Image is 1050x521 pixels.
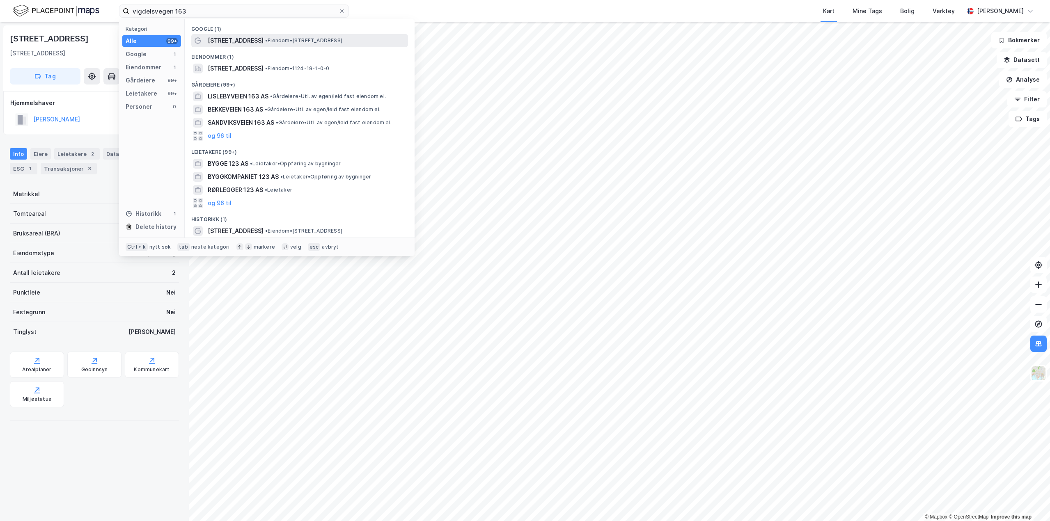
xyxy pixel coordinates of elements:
div: 99+ [166,38,178,44]
div: Tomteareal [13,209,46,219]
span: Leietaker [265,187,292,193]
span: [STREET_ADDRESS] [208,226,264,236]
span: • [276,119,278,126]
div: Leietakere (99+) [185,142,415,157]
div: 2 [88,150,96,158]
div: Google [126,49,147,59]
span: Leietaker • Oppføring av bygninger [250,160,341,167]
span: LISLEBYVEIEN 163 AS [208,91,268,101]
div: Datasett [103,148,134,160]
div: Historikk [126,209,161,219]
div: Eiendomstype [13,248,54,258]
div: Matrikkel [13,189,40,199]
div: Eiere [30,148,51,160]
div: nytt søk [149,244,171,250]
div: Info [10,148,27,160]
div: 99+ [166,90,178,97]
div: 2 [172,268,176,278]
div: Google (1) [185,19,415,34]
div: Gårdeiere [126,75,155,85]
img: Z [1031,366,1046,381]
span: BEKKEVEIEN 163 AS [208,105,263,114]
div: 0 [171,103,178,110]
div: 3 [85,165,94,173]
div: Punktleie [13,288,40,297]
span: BYGGKOMPANIET 123 AS [208,172,279,182]
div: Bruksareal (BRA) [13,229,60,238]
button: Datasett [997,52,1047,68]
span: [STREET_ADDRESS] [208,36,264,46]
button: og 96 til [208,198,232,208]
span: • [270,93,273,99]
div: Nei [166,307,176,317]
span: • [265,37,268,43]
div: esc [308,243,321,251]
button: Analyse [999,71,1047,88]
div: Miljøstatus [23,396,51,402]
div: Antall leietakere [13,268,60,278]
span: SANDVIKSVEIEN 163 AS [208,118,274,128]
input: Søk på adresse, matrikkel, gårdeiere, leietakere eller personer [129,5,339,17]
button: Filter [1007,91,1047,107]
div: Nei [166,288,176,297]
div: [STREET_ADDRESS] [10,32,90,45]
div: 99+ [166,77,178,84]
a: Improve this map [991,514,1032,520]
div: Alle [126,36,137,46]
div: Festegrunn [13,307,45,317]
div: Kart [823,6,834,16]
div: markere [254,244,275,250]
div: Leietakere [54,148,100,160]
span: Gårdeiere • Utl. av egen/leid fast eiendom el. [270,93,386,100]
button: Tag [10,68,80,85]
button: og 96 til [208,131,232,141]
div: Kategori [126,26,181,32]
div: Kontrollprogram for chat [1009,482,1050,521]
div: [PERSON_NAME] [128,327,176,337]
div: neste kategori [191,244,230,250]
span: • [265,106,267,112]
div: Transaksjoner [41,163,97,174]
span: BYGGE 123 AS [208,159,248,169]
div: Gårdeiere (99+) [185,75,415,90]
div: Bolig [900,6,915,16]
span: Leietaker • Oppføring av bygninger [280,174,371,180]
span: • [280,174,283,180]
a: Mapbox [925,514,947,520]
div: velg [290,244,301,250]
div: [STREET_ADDRESS] [10,48,65,58]
div: Mine Tags [853,6,882,16]
div: Geoinnsyn [81,366,108,373]
span: • [250,160,252,167]
div: tab [177,243,190,251]
div: 1 [171,51,178,57]
div: [PERSON_NAME] [977,6,1024,16]
button: Bokmerker [991,32,1047,48]
button: Tags [1009,111,1047,127]
div: Tinglyst [13,327,37,337]
div: 1 [26,165,34,173]
div: 1 [171,64,178,71]
div: Leietakere [126,89,157,98]
div: Eiendommer (1) [185,47,415,62]
div: Delete history [135,222,177,232]
span: • [265,187,267,193]
div: Verktøy [933,6,955,16]
iframe: Chat Widget [1009,482,1050,521]
div: Arealplaner [22,366,51,373]
div: Eiendommer [126,62,161,72]
span: • [265,228,268,234]
span: Eiendom • 1124-19-1-0-0 [265,65,329,72]
img: logo.f888ab2527a4732fd821a326f86c7f29.svg [13,4,99,18]
div: Historikk (1) [185,210,415,224]
div: ESG [10,163,37,174]
div: Kommunekart [134,366,170,373]
div: 1 [171,210,178,217]
span: [STREET_ADDRESS] [208,64,264,73]
div: Ctrl + k [126,243,148,251]
span: • [265,65,268,71]
div: Personer [126,102,152,112]
span: Eiendom • [STREET_ADDRESS] [265,37,342,44]
a: OpenStreetMap [949,514,988,520]
span: Eiendom • [STREET_ADDRESS] [265,228,342,234]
